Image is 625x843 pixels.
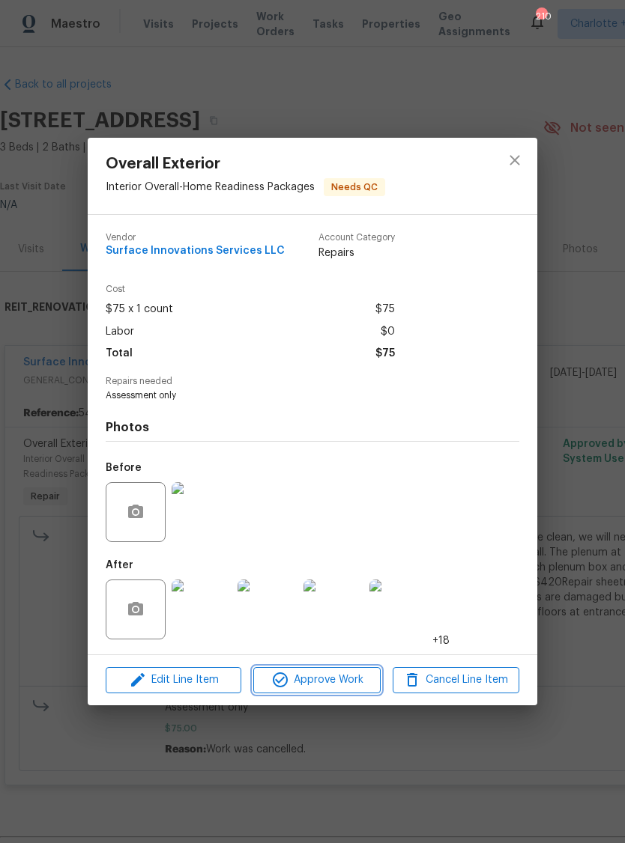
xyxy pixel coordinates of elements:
span: Surface Innovations Services LLC [106,246,285,257]
h4: Photos [106,420,519,435]
span: Approve Work [258,671,375,690]
span: Repairs needed [106,377,519,386]
h5: After [106,560,133,570]
span: +18 [432,633,450,648]
h5: Before [106,463,142,473]
span: Cancel Line Item [397,671,515,690]
span: $75 [375,299,395,320]
span: Repairs [318,246,395,261]
span: $75 x 1 count [106,299,173,320]
span: Total [106,343,133,365]
span: Interior Overall - Home Readiness Packages [106,182,315,192]
span: $75 [375,343,395,365]
button: Edit Line Item [106,667,241,693]
span: $0 [381,321,395,343]
span: Needs QC [325,180,384,195]
span: Cost [106,284,395,294]
div: 210 [536,9,546,24]
span: Vendor [106,233,285,243]
span: Assessment only [106,389,478,402]
button: Cancel Line Item [393,667,519,693]
span: Edit Line Item [110,671,237,690]
button: Approve Work [253,667,380,693]
span: Labor [106,321,134,343]
span: Overall Exterior [106,156,385,172]
button: close [497,142,533,178]
span: Account Category [318,233,395,243]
